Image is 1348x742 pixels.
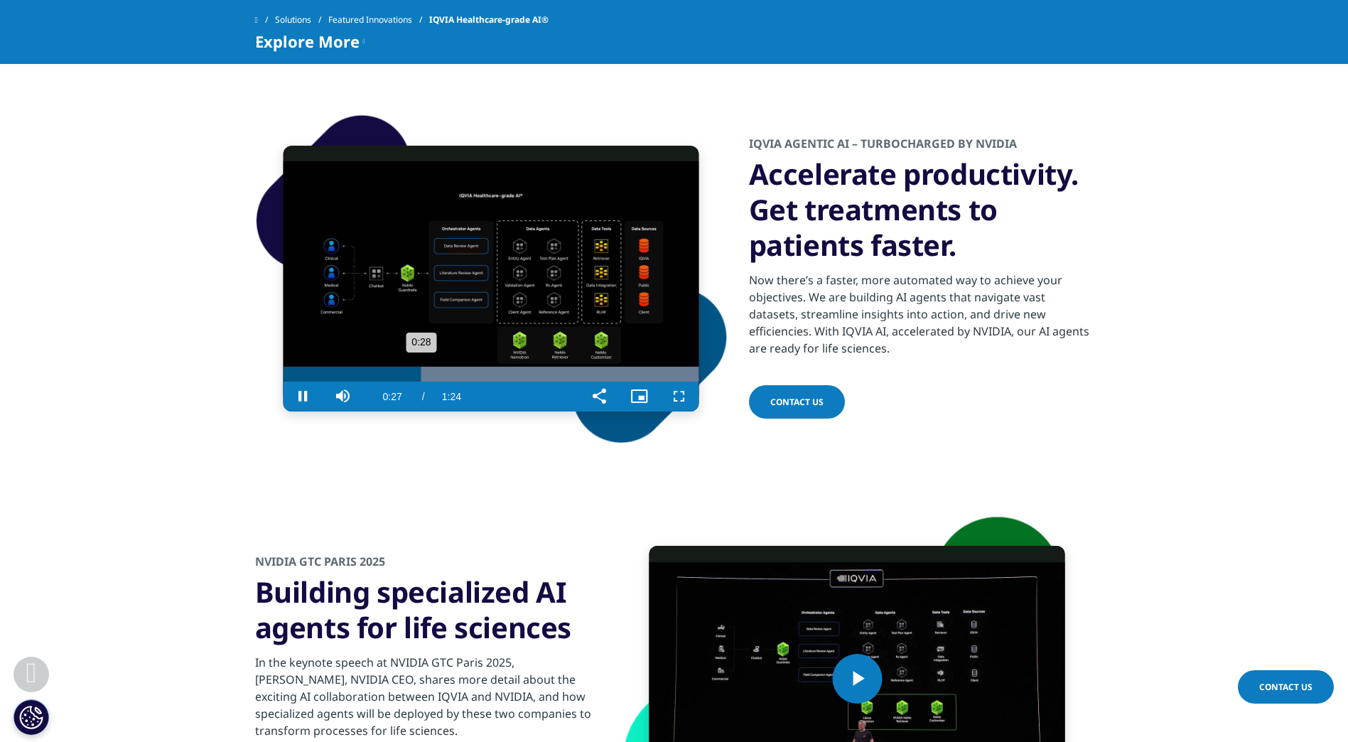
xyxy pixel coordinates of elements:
[255,554,600,574] h2: NVIDIA GTC PARIS 2025​
[442,382,461,412] span: 1:24
[255,574,600,645] h3: Building specialized AI agents for life sciences
[284,367,699,382] div: Progress Bar
[284,146,699,412] video-js: Video Player
[429,7,549,33] span: IQVIA Healthcare-grade AI®
[255,645,600,739] div: In the keynote speech at NVIDIA GTC Paris 2025, [PERSON_NAME], NVIDIA CEO, shares more detail abo...
[749,385,845,419] a: Contact Us
[328,7,429,33] a: Featured Innovations
[422,391,425,402] span: /
[255,33,360,50] span: Explore More
[284,382,323,412] button: Pause
[749,156,1094,263] h3: Accelerate productivity. Get treatments to patients faster.​
[255,114,728,443] img: shape-1.png
[659,382,699,412] button: Fullscreen
[832,654,882,704] button: Play Video
[620,382,659,412] button: Picture-in-Picture
[749,136,1094,156] h2: IQVIA Agentic AI – turbocharged by NVIDIA
[14,699,49,735] button: Cookie Settings
[1238,670,1334,704] a: Contact Us
[383,382,402,412] span: 0:27
[275,7,328,33] a: Solutions
[580,382,620,412] button: Share
[1259,681,1312,693] span: Contact Us
[749,263,1094,357] div: Now there’s a faster, more automated way to achieve your objectives. We are building AI agents th...
[323,382,363,412] button: Mute
[770,396,824,408] span: Contact Us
